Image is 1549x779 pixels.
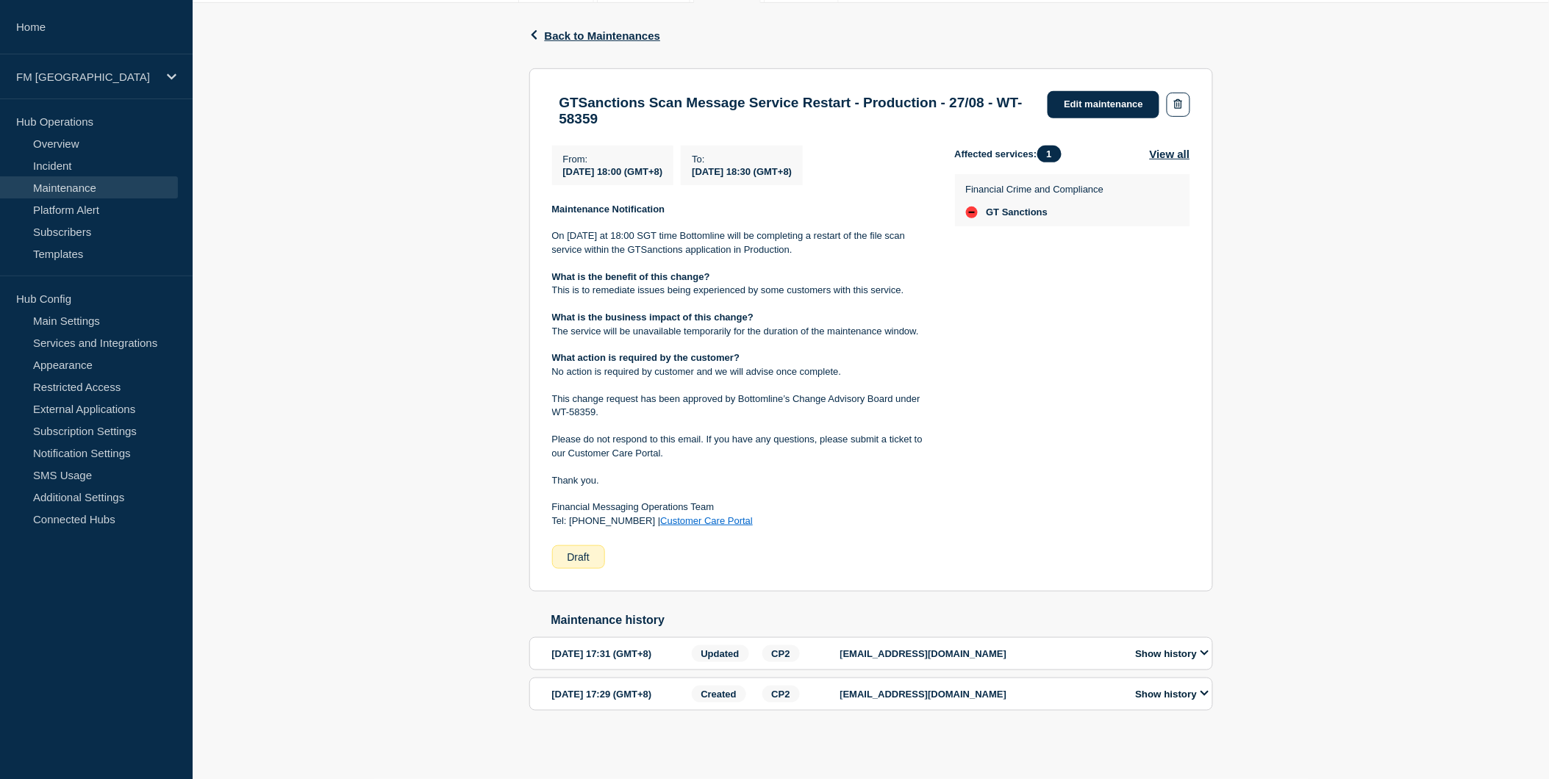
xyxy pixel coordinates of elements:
p: [EMAIL_ADDRESS][DOMAIN_NAME] [840,648,1120,659]
button: Show history [1131,647,1214,660]
p: To : [692,154,792,165]
p: Tel: [PHONE_NUMBER] | [552,514,931,528]
p: This is to remediate issues being experienced by some customers with this service. [552,284,931,297]
div: down [966,207,978,218]
span: [DATE] 18:00 (GMT+8) [563,166,663,177]
p: No action is required by customer and we will advise once complete. [552,365,931,378]
p: On [DATE] at 18:00 SGT time Bottomline will be completing a restart of the file scan service with... [552,229,931,256]
span: Affected services: [955,146,1069,162]
p: From : [563,154,663,165]
h3: GTSanctions Scan Message Service Restart - Production - 27/08 - WT-58359 [559,95,1034,127]
button: Back to Maintenances [529,29,661,42]
p: Financial Messaging Operations Team [552,500,931,514]
p: [EMAIL_ADDRESS][DOMAIN_NAME] [840,689,1120,700]
div: [DATE] 17:31 (GMT+8) [552,645,687,662]
p: FM [GEOGRAPHIC_DATA] [16,71,157,83]
strong: What action is required by the customer? [552,352,740,363]
strong: What is the business impact of this change? [552,312,754,323]
h2: Maintenance history [551,614,1213,627]
span: GT Sanctions [987,207,1048,218]
p: Financial Crime and Compliance [966,184,1104,195]
strong: What is the benefit of this change? [552,271,710,282]
span: Created [692,686,746,703]
span: CP2 [762,645,800,662]
a: Customer Care Portal [660,515,753,526]
p: This change request has been approved by Bottomline’s Change Advisory Board under WT-58359. [552,392,931,420]
strong: Maintenance Notification [552,204,665,215]
p: Thank you. [552,474,931,487]
a: Edit maintenance [1048,91,1159,118]
span: Updated [692,645,749,662]
span: [DATE] 18:30 (GMT+8) [692,166,792,177]
p: Please do not respond to this email. If you have any questions, please submit a ticket to our Cus... [552,433,931,460]
span: 1 [1037,146,1062,162]
button: Show history [1131,688,1214,700]
button: View all [1150,146,1190,162]
p: The service will be unavailable temporarily for the duration of the maintenance window. [552,325,931,338]
span: CP2 [762,686,800,703]
span: Back to Maintenances [545,29,661,42]
div: Draft [552,545,605,569]
div: [DATE] 17:29 (GMT+8) [552,686,687,703]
